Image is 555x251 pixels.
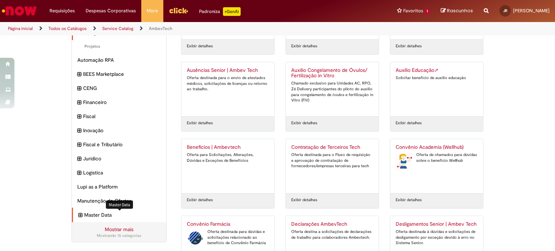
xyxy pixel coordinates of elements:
img: Convênio Farmácia [187,229,204,247]
a: Exibir detalhes [396,43,422,49]
i: expandir categoria BEES Marketplace [77,70,81,78]
a: AmbevTech [149,26,172,31]
div: Projetos [72,40,166,53]
div: expandir categoria Fiscal e Tributário Fiscal e Tributário [72,137,166,152]
span: CENG [83,85,161,92]
span: JR [503,8,507,13]
a: Exibir detalhes [187,120,213,126]
h2: Desligamentos Senior | Ambev Tech [396,221,478,227]
span: More [147,7,158,14]
a: Auxílio EducaçãoLink Externo Solicitar benefício de auxílio educação [390,62,483,116]
a: Exibir detalhes [187,197,213,203]
span: Master Data [84,211,161,218]
a: Service Catalog [102,26,133,31]
div: Oferta de chamados para dúvidas sobre o benefício Wellhub [396,152,478,163]
span: [PERSON_NAME] [513,8,550,14]
a: Todos os Catálogos [48,26,87,31]
i: expandir categoria Fiscal [77,113,81,121]
a: Contratação de Terceiros Tech Oferta destinada para o Fluxo de requisição e aprovação de contrata... [286,139,379,193]
span: Jurídico [83,155,161,162]
a: Mostrar mais [105,226,133,233]
img: ServiceNow [1,4,38,18]
a: Convênio Academia (Wellhub) Convênio Academia (Wellhub) Oferta de chamados para dúvidas sobre o b... [390,139,483,193]
i: expandir categoria Inovação [77,127,81,135]
div: Lupi as a Platform [72,179,166,194]
span: BEES Marketplace [83,70,161,78]
h2: Declarações AmbevTech [291,221,373,227]
span: Fiscal [83,113,161,120]
p: +GenAi [223,7,241,16]
div: Manutenção de Ofertas [72,194,166,208]
h2: Benefícios | Ambevtech [187,144,269,150]
h2: Convênio Academia (Wellhub) [396,144,478,150]
div: Oferta destinada para dúvidas e solicitações relacionado ao benefício de Convênio Farmácia [187,229,269,246]
div: Padroniza [199,7,241,16]
div: Oferta destinada para o envio de atestados médicos, solicitações de licenças ou retorno ao trabalho. [187,75,269,92]
span: Lupi as a Platform [77,183,161,190]
div: expandir categoria Inovação Inovação [72,123,166,138]
img: Convênio Academia (Wellhub) [396,152,413,170]
div: Oferta para Solicitações, Alterações, Dúvidas e Exceções de Benefícios [187,152,269,163]
span: Manutenção de Ofertas [77,197,161,204]
div: expandir categoria Financeiro Financeiro [72,95,166,109]
div: Oferta destina a solicitações de declarações de trabalho para colaboradores Ambevtech. [291,229,373,240]
div: expandir categoria CENG CENG [72,81,166,95]
div: Chamado exclusivo para Unidades AC, RPO, Zé Delivery participantes do piloto do auxílio para cong... [291,81,373,103]
a: Exibir detalhes [291,197,317,203]
span: Favoritos [403,7,423,14]
div: expandir categoria Logistica Logistica [72,165,166,180]
a: Página inicial [8,26,33,31]
div: Master Data [106,200,133,209]
i: expandir categoria Logistica [77,169,81,177]
span: Rascunhos [447,7,473,14]
h2: Auxílio Educação [396,68,478,73]
div: expandir categoria Jurídico Jurídico [72,151,166,166]
h2: Convênio Farmácia [187,221,269,227]
i: expandir categoria Jurídico [77,155,81,163]
i: expandir categoria Financeiro [77,99,81,107]
h2: Contratação de Terceiros Tech [291,144,373,150]
a: Exibir detalhes [396,197,422,203]
a: Ausências Senior | Ambev Tech Oferta destinada para o envio de atestados médicos, solicitações de... [181,62,274,116]
span: Inovação [83,127,161,134]
div: Oferta destinada à dúvidas e solicitações de desligamento por exceção devido à erro no Sistema Se... [396,229,478,246]
i: expandir categoria Master Data [78,211,82,219]
div: Solicitar benefício de auxílio educação [396,75,478,81]
span: Automação RPA [77,56,161,64]
h2: Ausências Senior | Ambev Tech [187,68,269,73]
div: expandir categoria BEES Marketplace BEES Marketplace [72,67,166,81]
a: Exibir detalhes [187,43,213,49]
div: Automação RPA [72,53,166,67]
a: Exibir detalhes [396,120,422,126]
span: Projetos [77,44,161,49]
img: click_logo_yellow_360x200.png [169,5,188,16]
ul: Analytics BSC subcategorias [72,40,166,53]
a: Benefícios | Ambevtech Oferta para Solicitações, Alterações, Dúvidas e Exceções de Benefícios [181,139,274,193]
div: expandir categoria Master Data Master Data [72,208,166,222]
span: Logistica [83,169,161,176]
span: Link Externo [434,67,439,73]
span: Despesas Corporativas [86,7,136,14]
a: Exibir detalhes [291,120,317,126]
span: Requisições [50,7,75,14]
div: Oferta destinada para o Fluxo de requisição e aprovação de contratação de fornecedores/empresas t... [291,152,373,169]
a: Auxílio Congelamento de Óvulos/ Fertilização in Vitro Chamado exclusivo para Unidades AC, RPO, Zé... [286,62,379,116]
span: Fiscal e Tributário [83,141,161,148]
a: Rascunhos [441,8,473,14]
span: Financeiro [83,99,161,106]
i: expandir categoria Fiscal e Tributário [77,141,81,149]
span: 1 [425,8,430,14]
div: expandir categoria Fiscal Fiscal [72,109,166,124]
i: expandir categoria CENG [77,85,81,92]
h2: Auxílio Congelamento de Óvulos/ Fertilização in Vitro [291,68,373,79]
div: Mostrando 15 categorias [77,233,161,239]
ul: Trilhas de página [5,22,365,35]
a: Exibir detalhes [291,43,317,49]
